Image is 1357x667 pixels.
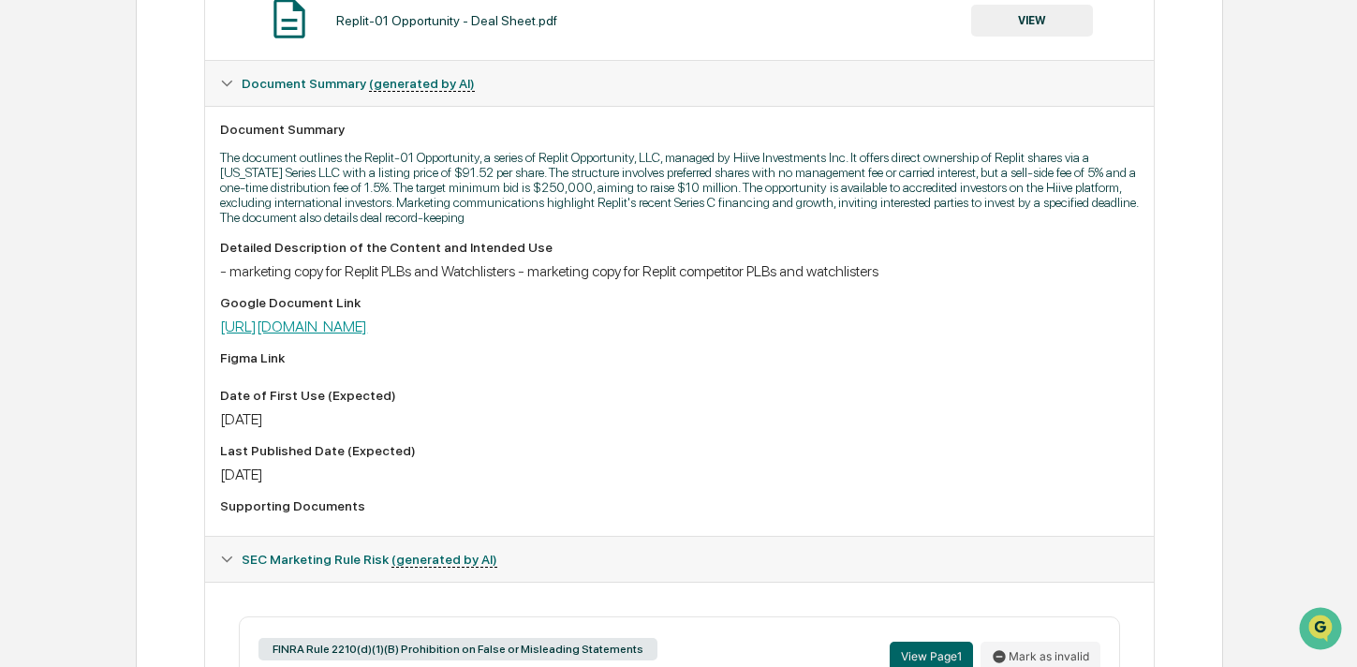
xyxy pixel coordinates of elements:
span: Data Lookup [37,272,118,290]
span: Preclearance [37,236,121,255]
div: We're available if you need us! [64,162,237,177]
span: Pylon [186,318,227,332]
u: (generated by AI) [391,552,497,568]
div: Document Summary [220,122,1138,137]
p: How can we help? [19,39,341,69]
div: FINRA Rule 2210(d)(1)(B) Prohibition on False or Misleading Statements [258,638,657,660]
span: Attestations [155,236,232,255]
a: 🖐️Preclearance [11,229,128,262]
a: 🔎Data Lookup [11,264,125,298]
span: Document Summary [242,76,475,91]
div: Start new chat [64,143,307,162]
button: VIEW [971,5,1093,37]
div: Document Summary (generated by AI) [205,106,1153,536]
div: [DATE] [220,410,1138,428]
div: Detailed Description of the Content and Intended Use [220,240,1138,255]
div: 🗄️ [136,238,151,253]
div: Last Published Date (Expected) [220,443,1138,458]
div: Google Document Link [220,295,1138,310]
span: SEC Marketing Rule Risk [242,552,497,567]
div: Document Summary (generated by AI) [205,61,1153,106]
a: Powered byPylon [132,317,227,332]
div: Date of First Use (Expected) [220,388,1138,403]
div: 🔎 [19,274,34,289]
iframe: Open customer support [1297,605,1348,656]
div: Replit-01 Opportunity - Deal Sheet.pdf [336,13,557,28]
div: [DATE] [220,466,1138,483]
div: Figma Link [220,350,1138,365]
button: Start new chat [318,149,341,171]
div: SEC Marketing Rule Risk (generated by AI) [205,537,1153,582]
a: [URL][DOMAIN_NAME] [220,318,367,335]
u: (generated by AI) [369,76,475,92]
a: 🗄️Attestations [128,229,240,262]
div: Supporting Documents [220,498,1138,513]
div: 🖐️ [19,238,34,253]
p: The document outlines the Replit-01 Opportunity, a series of Replit Opportunity, LLC, managed by ... [220,150,1138,225]
div: - marketing copy for Replit PLBs and Watchlisters - marketing copy for Replit competitor PLBs and... [220,262,1138,280]
img: 1746055101610-c473b297-6a78-478c-a979-82029cc54cd1 [19,143,52,177]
